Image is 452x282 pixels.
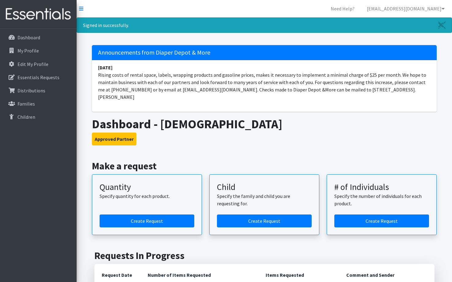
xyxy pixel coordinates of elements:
[100,182,194,192] h3: Quantity
[17,61,48,67] p: Edit My Profile
[2,98,74,110] a: Families
[2,58,74,70] a: Edit My Profile
[217,182,312,192] h3: Child
[100,214,194,227] a: Create a request by quantity
[334,214,429,227] a: Create a request by number of individuals
[2,31,74,44] a: Dashboard
[326,2,359,15] a: Need Help?
[17,48,39,54] p: My Profile
[92,117,437,131] h1: Dashboard - [DEMOGRAPHIC_DATA]
[92,60,437,104] li: Rising costs of rental space, labels, wrapping products and gasoline prices, makes it necessary t...
[17,34,40,41] p: Dashboard
[217,214,312,227] a: Create a request for a child or family
[77,17,452,33] div: Signed in successfully.
[2,111,74,123] a: Children
[92,45,437,60] h5: Announcements from Diaper Depot & More
[334,192,429,207] p: Specify the number of individuals for each product.
[94,250,435,261] h2: Requests In Progress
[17,101,35,107] p: Families
[17,74,59,80] p: Essentials Requests
[217,192,312,207] p: Specify the family and child you are requesting for.
[92,160,437,172] h2: Make a request
[17,114,35,120] p: Children
[2,4,74,25] img: HumanEssentials
[100,192,194,200] p: Specify quantity for each product.
[2,71,74,83] a: Essentials Requests
[2,84,74,97] a: Distributions
[98,64,112,71] strong: [DATE]
[362,2,450,15] a: [EMAIL_ADDRESS][DOMAIN_NAME]
[2,44,74,57] a: My Profile
[334,182,429,192] h3: # of Individuals
[92,133,136,145] button: Approved Partner
[432,18,452,33] a: Close
[17,87,45,94] p: Distributions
